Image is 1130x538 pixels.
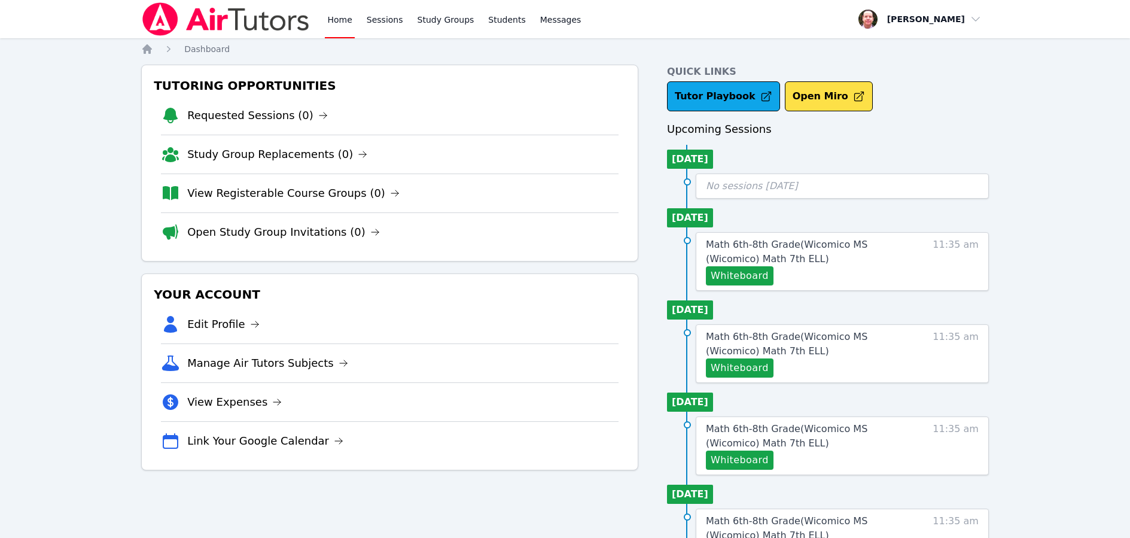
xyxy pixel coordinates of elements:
a: Study Group Replacements (0) [187,146,367,163]
button: Open Miro [785,81,873,111]
a: Manage Air Tutors Subjects [187,355,348,372]
a: Requested Sessions (0) [187,107,328,124]
li: [DATE] [667,300,713,320]
a: Math 6th-8th Grade(Wicomico MS (Wicomico) Math 7th ELL) [706,238,910,266]
a: View Registerable Course Groups (0) [187,185,400,202]
h3: Tutoring Opportunities [151,75,628,96]
button: Whiteboard [706,451,773,470]
span: 11:35 am [933,330,979,378]
a: Open Study Group Invitations (0) [187,224,380,241]
a: Math 6th-8th Grade(Wicomico MS (Wicomico) Math 7th ELL) [706,330,910,358]
a: Math 6th-8th Grade(Wicomico MS (Wicomico) Math 7th ELL) [706,422,910,451]
span: Messages [540,14,581,26]
a: Link Your Google Calendar [187,433,343,449]
span: No sessions [DATE] [706,180,798,192]
li: [DATE] [667,150,713,169]
a: View Expenses [187,394,282,411]
span: Dashboard [184,44,230,54]
img: Air Tutors [141,2,310,36]
nav: Breadcrumb [141,43,989,55]
h3: Upcoming Sessions [667,121,989,138]
a: Edit Profile [187,316,260,333]
button: Whiteboard [706,358,773,378]
h4: Quick Links [667,65,989,79]
button: Whiteboard [706,266,773,285]
span: 11:35 am [933,422,979,470]
li: [DATE] [667,393,713,412]
li: [DATE] [667,485,713,504]
a: Dashboard [184,43,230,55]
h3: Your Account [151,284,628,305]
li: [DATE] [667,208,713,227]
a: Tutor Playbook [667,81,780,111]
span: Math 6th-8th Grade ( Wicomico MS (Wicomico) Math 7th ELL ) [706,423,867,449]
span: Math 6th-8th Grade ( Wicomico MS (Wicomico) Math 7th ELL ) [706,331,867,357]
span: Math 6th-8th Grade ( Wicomico MS (Wicomico) Math 7th ELL ) [706,239,867,265]
span: 11:35 am [933,238,979,285]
